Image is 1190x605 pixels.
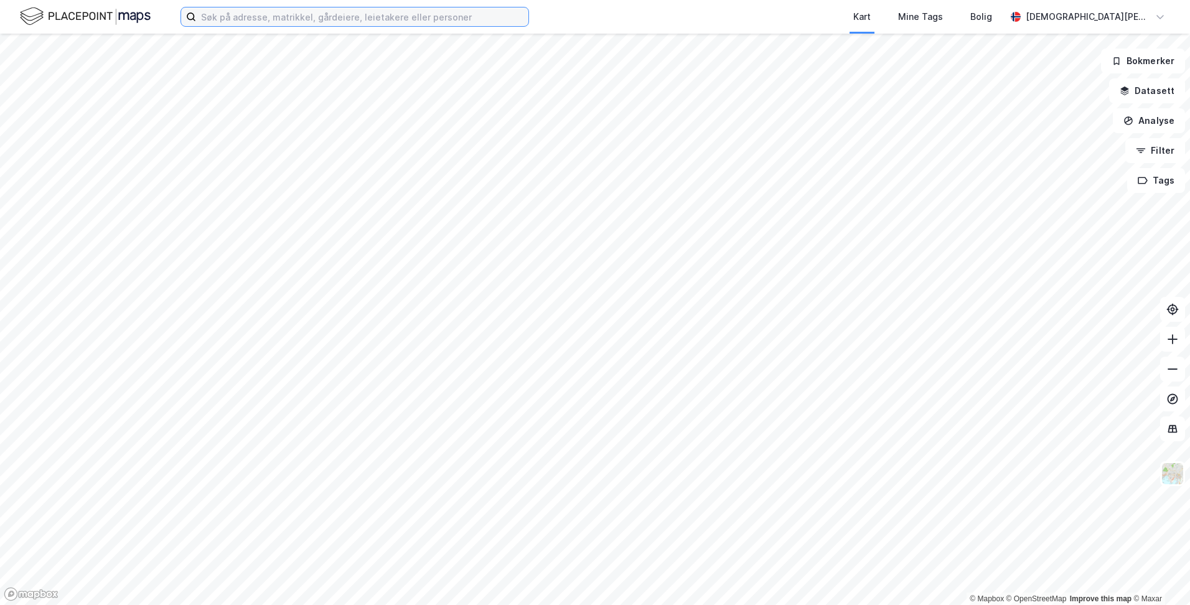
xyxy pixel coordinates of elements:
iframe: Chat Widget [1128,545,1190,605]
img: logo.f888ab2527a4732fd821a326f86c7f29.svg [20,6,151,27]
button: Tags [1127,168,1185,193]
div: Mine Tags [898,9,943,24]
button: Datasett [1109,78,1185,103]
button: Bokmerker [1101,49,1185,73]
a: OpenStreetMap [1006,594,1067,603]
button: Filter [1125,138,1185,163]
img: Z [1161,462,1184,485]
a: Mapbox [970,594,1004,603]
a: Improve this map [1070,594,1131,603]
button: Analyse [1113,108,1185,133]
a: Mapbox homepage [4,587,59,601]
div: Bolig [970,9,992,24]
input: Søk på adresse, matrikkel, gårdeiere, leietakere eller personer [196,7,528,26]
div: [DEMOGRAPHIC_DATA][PERSON_NAME] [1026,9,1150,24]
div: Kart [853,9,871,24]
div: Kontrollprogram for chat [1128,545,1190,605]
